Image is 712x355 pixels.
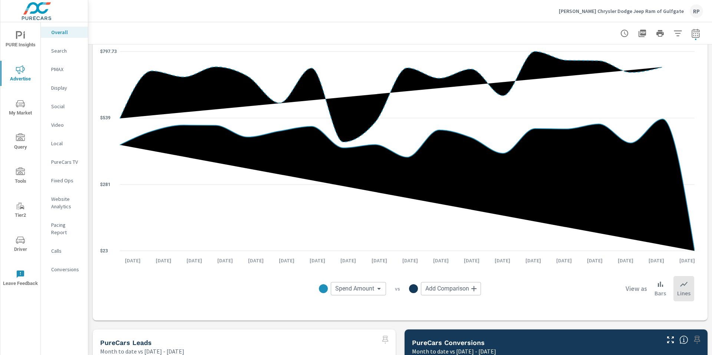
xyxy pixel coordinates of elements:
div: Add Comparison [421,282,481,295]
p: [DATE] [212,257,238,264]
p: [DATE] [459,257,485,264]
p: Fixed Ops [51,177,82,184]
p: Display [51,84,82,92]
p: [DATE] [243,257,269,264]
p: [DATE] [551,257,577,264]
h6: View as [626,285,647,292]
p: Social [51,103,82,110]
p: Website Analytics [51,195,82,210]
span: Understand conversion over the selected time range. [679,335,688,344]
div: Display [41,82,88,93]
h5: PureCars Conversions [412,339,485,346]
span: PURE Insights [3,31,38,49]
div: Fixed Ops [41,175,88,186]
p: [DATE] [397,257,423,264]
p: Bars [655,289,666,298]
span: My Market [3,99,38,117]
p: Overall [51,29,82,36]
p: Pacing Report [51,221,82,236]
p: [DATE] [304,257,330,264]
p: [DATE] [582,257,608,264]
span: Add Comparison [425,285,469,292]
p: Search [51,47,82,54]
span: Driver [3,236,38,254]
p: [DATE] [274,257,300,264]
span: Leave Feedback [3,270,38,288]
div: Spend Amount [331,282,386,295]
div: Overall [41,27,88,38]
p: PureCars TV [51,158,82,166]
text: $797.73 [100,49,117,54]
span: Tools [3,167,38,186]
p: Calls [51,247,82,255]
text: $539 [100,115,111,120]
div: Conversions [41,264,88,275]
p: PMAX [51,66,82,73]
p: [DATE] [428,257,454,264]
div: Pacing Report [41,219,88,238]
button: "Export Report to PDF" [635,26,650,41]
div: Local [41,138,88,149]
p: [DATE] [120,257,146,264]
button: Print Report [653,26,667,41]
span: Spend Amount [335,285,374,292]
span: Select a preset comparison range to save this widget [691,334,703,346]
p: [DATE] [181,257,207,264]
div: PMAX [41,64,88,75]
div: PureCars TV [41,156,88,167]
span: Query [3,133,38,152]
p: [DATE] [335,257,361,264]
span: Select a preset comparison range to save this widget [379,334,391,346]
text: $281 [100,182,111,187]
div: Calls [41,245,88,256]
p: [DATE] [151,257,177,264]
button: Select Date Range [688,26,703,41]
p: [DATE] [520,257,546,264]
p: [DATE] [613,257,639,264]
p: Conversions [51,266,82,273]
p: Lines [677,289,690,298]
span: Tier2 [3,202,38,220]
p: Local [51,140,82,147]
div: Search [41,45,88,56]
div: Social [41,101,88,112]
p: vs [386,285,409,292]
p: [DATE] [366,257,392,264]
button: Apply Filters [670,26,685,41]
text: $23 [100,248,108,253]
div: nav menu [0,22,40,295]
p: [DATE] [674,257,700,264]
div: Video [41,119,88,130]
p: [PERSON_NAME] Chrysler Dodge Jeep Ram of Gulfgate [559,8,684,14]
span: Advertise [3,65,38,83]
button: Make Fullscreen [665,334,676,346]
div: RP [690,4,703,18]
p: [DATE] [643,257,669,264]
h5: PureCars Leads [100,339,152,346]
p: Video [51,121,82,129]
p: [DATE] [489,257,515,264]
div: Website Analytics [41,193,88,212]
